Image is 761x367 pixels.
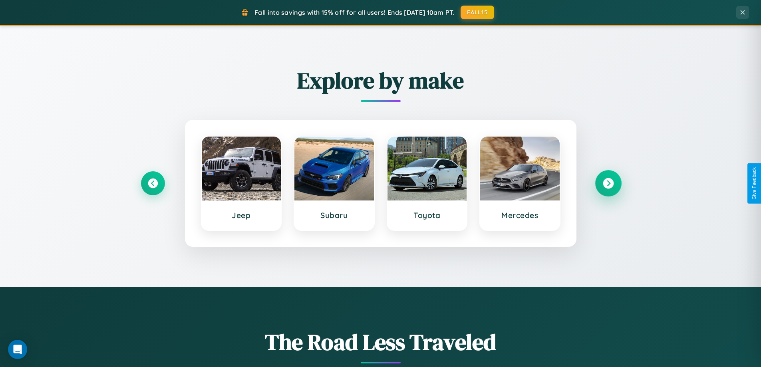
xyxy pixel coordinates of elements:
[461,6,494,19] button: FALL15
[8,340,27,359] div: Open Intercom Messenger
[488,210,552,220] h3: Mercedes
[395,210,459,220] h3: Toyota
[751,167,757,200] div: Give Feedback
[254,8,455,16] span: Fall into savings with 15% off for all users! Ends [DATE] 10am PT.
[302,210,366,220] h3: Subaru
[210,210,273,220] h3: Jeep
[141,327,620,357] h1: The Road Less Traveled
[141,65,620,96] h2: Explore by make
